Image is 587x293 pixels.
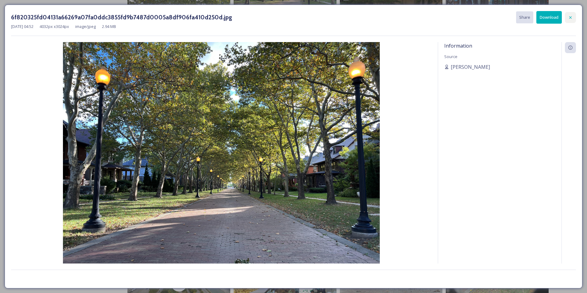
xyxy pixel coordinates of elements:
span: [PERSON_NAME] [451,63,490,71]
span: 2.94 MB [102,24,116,29]
span: 4032 px x 3024 px [40,24,69,29]
img: 6f820325fd04131a66269a07fa0ddc3855fd9b7487d0005a8df906fa410d250d.jpg [11,42,432,280]
span: Information [444,42,472,49]
span: image/jpeg [75,24,96,29]
button: Share [516,11,533,23]
button: Download [536,11,562,24]
h3: 6f820325fd04131a66269a07fa0ddc3855fd9b7487d0005a8df906fa410d250d.jpg [11,13,232,22]
span: [DATE] 04:52 [11,24,33,29]
span: Source [444,54,457,59]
